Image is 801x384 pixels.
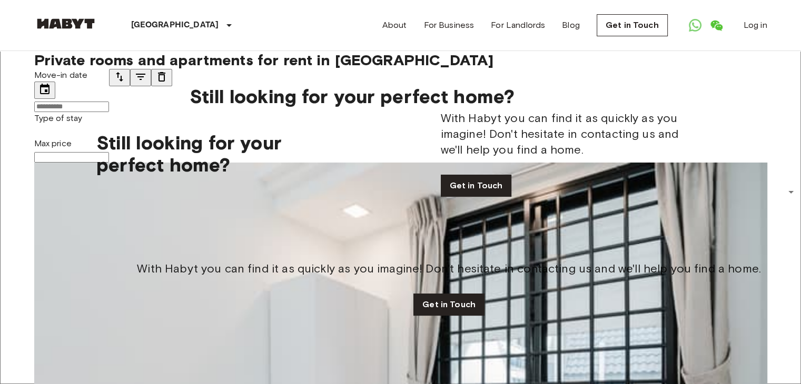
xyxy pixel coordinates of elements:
a: Get in Touch [413,294,484,316]
a: Log in [744,19,767,32]
span: With Habyt you can find it as quickly as you imagine! Don't hesitate in contacting us and we'll h... [137,261,761,277]
a: Open WeChat [706,15,727,36]
a: For Business [423,19,474,32]
a: Get in Touch [597,14,668,36]
span: Still looking for your perfect home? [190,85,515,107]
a: About [382,19,407,32]
a: For Landlords [491,19,545,32]
p: [GEOGRAPHIC_DATA] [131,19,219,32]
img: Habyt [34,18,97,29]
a: Blog [562,19,580,32]
a: Open WhatsApp [685,15,706,36]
